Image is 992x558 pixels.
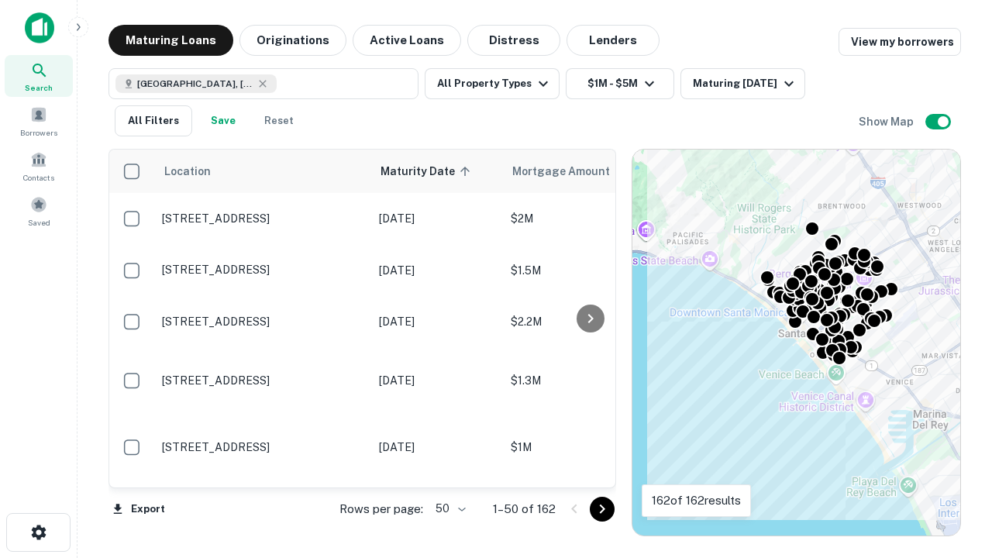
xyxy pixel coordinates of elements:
th: Location [154,150,371,193]
button: All Property Types [425,68,560,99]
a: Contacts [5,145,73,187]
p: [DATE] [379,439,495,456]
p: [DATE] [379,372,495,389]
button: Lenders [567,25,660,56]
div: 50 [429,498,468,520]
button: Originations [239,25,346,56]
p: $1M [511,439,666,456]
a: View my borrowers [839,28,961,56]
th: Maturity Date [371,150,503,193]
th: Mortgage Amount [503,150,673,193]
button: Active Loans [353,25,461,56]
p: Rows per page: [339,500,423,518]
p: [STREET_ADDRESS] [162,374,363,387]
a: Search [5,55,73,97]
p: $2M [511,210,666,227]
span: Mortgage Amount [512,162,630,181]
p: [STREET_ADDRESS] [162,212,363,226]
div: Maturing [DATE] [693,74,798,93]
button: Maturing Loans [108,25,233,56]
span: Location [164,162,211,181]
span: Maturity Date [381,162,475,181]
a: Borrowers [5,100,73,142]
button: Export [108,498,169,521]
button: Go to next page [590,497,615,522]
p: 162 of 162 results [652,491,741,510]
p: [DATE] [379,313,495,330]
button: Distress [467,25,560,56]
p: [STREET_ADDRESS] [162,440,363,454]
span: Contacts [23,171,54,184]
iframe: Chat Widget [914,434,992,508]
p: $1.3M [511,372,666,389]
span: Saved [28,216,50,229]
span: Borrowers [20,126,57,139]
p: 1–50 of 162 [493,500,556,518]
button: Save your search to get updates of matches that match your search criteria. [198,105,248,136]
span: Search [25,81,53,94]
a: Saved [5,190,73,232]
p: $1.5M [511,262,666,279]
h6: Show Map [859,113,916,130]
button: $1M - $5M [566,68,674,99]
p: [DATE] [379,262,495,279]
img: capitalize-icon.png [25,12,54,43]
div: 0 0 [632,150,960,536]
button: Reset [254,105,304,136]
span: [GEOGRAPHIC_DATA], [GEOGRAPHIC_DATA], [GEOGRAPHIC_DATA] [137,77,253,91]
button: Maturing [DATE] [680,68,805,99]
button: All Filters [115,105,192,136]
p: [DATE] [379,210,495,227]
button: [GEOGRAPHIC_DATA], [GEOGRAPHIC_DATA], [GEOGRAPHIC_DATA] [108,68,418,99]
p: [STREET_ADDRESS] [162,263,363,277]
p: $2.2M [511,313,666,330]
p: [STREET_ADDRESS] [162,315,363,329]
